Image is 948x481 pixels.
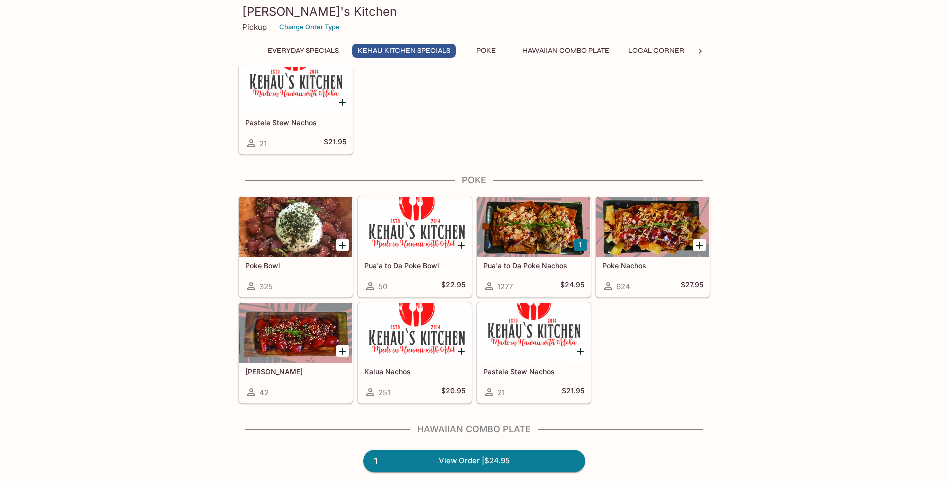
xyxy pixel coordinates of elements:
button: Poke [464,44,509,58]
span: 50 [378,282,387,291]
button: Kehau Kitchen Specials [352,44,456,58]
button: Add Pua'a to Da Poke Bowl [455,239,468,251]
a: Poke Nachos624$27.95 [596,196,710,297]
button: Change Order Type [275,19,344,35]
span: 21 [259,139,267,148]
span: 21 [497,388,505,397]
div: Ahi Poke [239,303,352,363]
button: Everyday Specials [262,44,344,58]
div: Poke Bowl [239,197,352,257]
button: Hawaiian Combo Plate [517,44,615,58]
h5: $20.95 [441,386,465,398]
div: Pua'a to Da Poke Bowl [358,197,471,257]
button: Local Corner [623,44,690,58]
h5: Pastele Stew Nachos [245,118,346,127]
span: 1 [368,454,383,468]
h3: [PERSON_NAME]'s Kitchen [242,4,706,19]
span: 251 [378,388,390,397]
h5: Poke Nachos [602,261,703,270]
a: [PERSON_NAME]42 [239,302,353,403]
button: Add Pastele Stew Nachos [574,345,587,357]
button: Add Poke Nachos [693,239,706,251]
h5: Poke Bowl [245,261,346,270]
h5: $24.95 [560,280,584,292]
button: Add Ahi Poke [336,345,349,357]
h4: Hawaiian Combo Plate [238,424,710,435]
span: 624 [616,282,630,291]
div: Pua'a to Da Poke Nachos [477,197,590,257]
h5: $21.95 [562,386,584,398]
div: Pastele Stew Nachos [239,54,352,114]
h5: Kalua Nachos [364,367,465,376]
h5: $27.95 [681,280,703,292]
div: Pastele Stew Nachos [477,303,590,363]
h5: Pua'a to Da Poke Nachos [483,261,584,270]
span: 1277 [497,282,513,291]
h5: $21.95 [324,137,346,149]
a: Pastele Stew Nachos21$21.95 [477,302,591,403]
div: Kalua Nachos [358,303,471,363]
h5: Pastele Stew Nachos [483,367,584,376]
a: Poke Bowl325 [239,196,353,297]
a: Kalua Nachos251$20.95 [358,302,472,403]
span: 325 [259,282,273,291]
button: Add Kalua Nachos [455,345,468,357]
div: Poke Nachos [596,197,709,257]
a: Pua'a to Da Poke Bowl50$22.95 [358,196,472,297]
a: 1View Order |$24.95 [363,450,585,472]
button: Add Poke Bowl [336,239,349,251]
h4: Poke [238,175,710,186]
h5: [PERSON_NAME] [245,367,346,376]
a: Pua'a to Da Poke Nachos1277$24.95 [477,196,591,297]
span: 42 [259,388,269,397]
h5: Pua'a to Da Poke Bowl [364,261,465,270]
button: Add Pastele Stew Nachos [336,96,349,108]
a: Pastele Stew Nachos21$21.95 [239,53,353,154]
button: Add Pua'a to Da Poke Nachos [574,239,587,251]
h5: $22.95 [441,280,465,292]
p: Pickup [242,22,267,32]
